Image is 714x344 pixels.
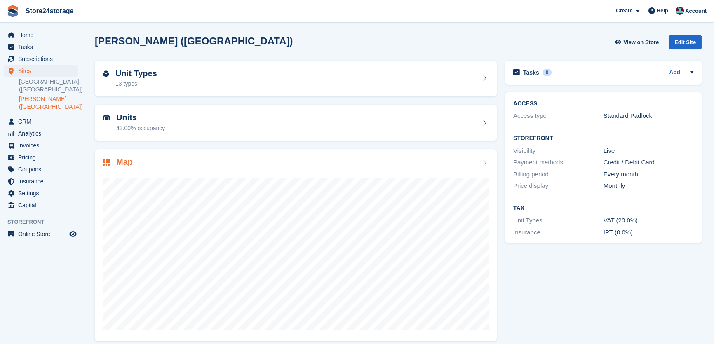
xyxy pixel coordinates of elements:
[18,187,68,199] span: Settings
[4,228,78,240] a: menu
[4,128,78,139] a: menu
[19,78,78,94] a: [GEOGRAPHIC_DATA] ([GEOGRAPHIC_DATA])
[68,229,78,239] a: Preview store
[623,38,659,47] span: View on Store
[115,80,157,88] div: 13 types
[95,35,293,47] h2: [PERSON_NAME] ([GEOGRAPHIC_DATA])
[103,70,109,77] img: unit-type-icn-2b2737a686de81e16bb02015468b77c625bbabd49415b5ef34ead5e3b44a266d.svg
[604,111,694,121] div: Standard Padlock
[116,157,133,167] h2: Map
[115,69,157,78] h2: Unit Types
[616,7,632,15] span: Create
[513,181,604,191] div: Price display
[513,111,604,121] div: Access type
[18,29,68,41] span: Home
[604,181,694,191] div: Monthly
[7,218,82,226] span: Storefront
[103,115,110,120] img: unit-icn-7be61d7bf1b0ce9d3e12c5938cc71ed9869f7b940bace4675aadf7bd6d80202e.svg
[604,170,694,179] div: Every month
[513,101,693,107] h2: ACCESS
[513,135,693,142] h2: Storefront
[604,216,694,225] div: VAT (20.0%)
[4,152,78,163] a: menu
[95,149,497,341] a: Map
[18,140,68,151] span: Invoices
[4,53,78,65] a: menu
[4,29,78,41] a: menu
[513,216,604,225] div: Unit Types
[18,53,68,65] span: Subscriptions
[685,7,707,15] span: Account
[4,164,78,175] a: menu
[513,170,604,179] div: Billing period
[18,199,68,211] span: Capital
[7,5,19,17] img: stora-icon-8386f47178a22dfd0bd8f6a31ec36ba5ce8667c1dd55bd0f319d3a0aa187defe.svg
[4,116,78,127] a: menu
[657,7,668,15] span: Help
[513,228,604,237] div: Insurance
[669,35,702,49] div: Edit Site
[18,152,68,163] span: Pricing
[18,65,68,77] span: Sites
[18,164,68,175] span: Coupons
[19,95,78,111] a: [PERSON_NAME] ([GEOGRAPHIC_DATA])
[18,176,68,187] span: Insurance
[676,7,684,15] img: George
[18,41,68,53] span: Tasks
[116,124,165,133] div: 43.00% occupancy
[4,65,78,77] a: menu
[513,146,604,156] div: Visibility
[116,113,165,122] h2: Units
[669,68,680,77] a: Add
[604,158,694,167] div: Credit / Debit Card
[95,61,497,97] a: Unit Types 13 types
[614,35,662,49] a: View on Store
[18,228,68,240] span: Online Store
[95,105,497,141] a: Units 43.00% occupancy
[103,159,110,166] img: map-icn-33ee37083ee616e46c38cad1a60f524a97daa1e2b2c8c0bc3eb3415660979fc1.svg
[513,158,604,167] div: Payment methods
[4,187,78,199] a: menu
[18,128,68,139] span: Analytics
[4,140,78,151] a: menu
[22,4,77,18] a: Store24storage
[604,228,694,237] div: IPT (0.0%)
[4,41,78,53] a: menu
[4,176,78,187] a: menu
[18,116,68,127] span: CRM
[523,69,539,76] h2: Tasks
[4,199,78,211] a: menu
[604,146,694,156] div: Live
[669,35,702,52] a: Edit Site
[513,205,693,212] h2: Tax
[543,69,552,76] div: 0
